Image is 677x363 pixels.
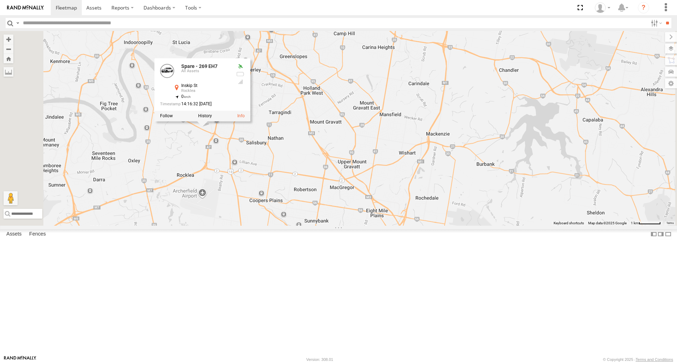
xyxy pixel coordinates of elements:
[4,191,18,205] button: Drag Pegman onto the map to open Street View
[237,114,245,119] a: View Asset Details
[666,221,674,224] a: Terms (opens in new tab)
[181,89,231,93] div: Rocklea
[650,229,657,239] label: Dock Summary Table to the Left
[4,44,13,54] button: Zoom out
[26,230,49,239] label: Fences
[236,64,245,70] div: Valid GPS Fix
[15,18,20,28] label: Search Query
[160,114,173,119] label: Realtime tracking of Asset
[198,114,212,119] label: View Asset History
[629,221,663,226] button: Map Scale: 1 km per 59 pixels
[648,18,663,28] label: Search Filter Options
[160,102,231,107] div: Date/time of location update
[4,67,13,77] label: Measure
[592,2,613,13] div: Marco DiBenedetto
[4,356,36,363] a: Visit our Website
[181,94,191,99] span: 0
[665,229,672,239] label: Hide Summary Table
[306,357,333,362] div: Version: 308.01
[4,35,13,44] button: Zoom in
[665,79,677,88] label: Map Settings
[657,229,664,239] label: Dock Summary Table to the Right
[160,64,174,78] a: View Asset Details
[4,54,13,63] button: Zoom Home
[554,221,584,226] button: Keyboard shortcuts
[7,5,44,10] img: rand-logo.svg
[181,64,218,69] a: Spare - 269 EH7
[236,79,245,85] div: GSM Signal = 4
[236,71,245,77] div: No battery health information received from this device.
[636,357,673,362] a: Terms and Conditions
[3,230,25,239] label: Assets
[181,69,231,74] div: All Assets
[603,357,673,362] div: © Copyright 2025 -
[181,84,231,88] div: Inskip St
[638,2,649,13] i: ?
[588,221,627,225] span: Map data ©2025 Google
[631,221,639,225] span: 1 km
